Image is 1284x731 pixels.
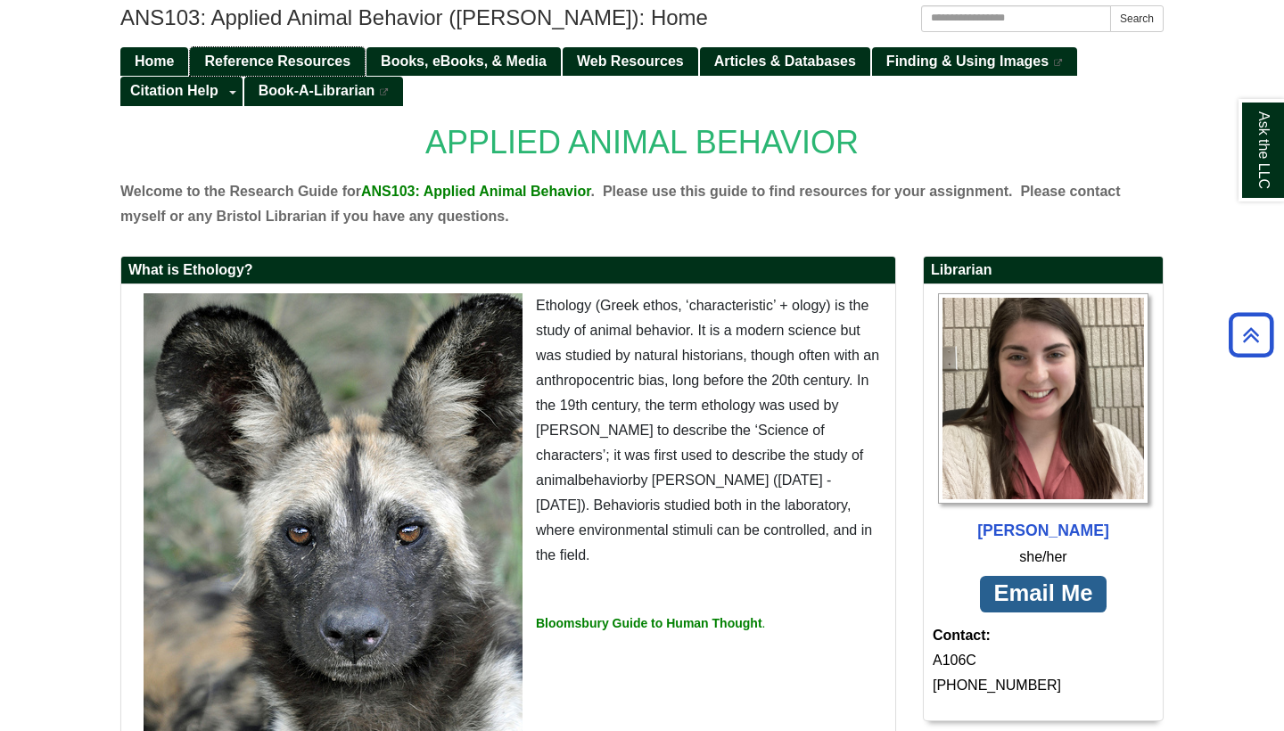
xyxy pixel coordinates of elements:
[120,184,1121,224] span: . Please contact myself or any Bristol Librarian if you have any questions.
[1110,5,1164,32] button: Search
[886,53,1049,69] span: Finding & Using Images
[938,293,1148,504] img: Profile Photo
[1053,59,1064,67] i: This link opens in a new window
[425,124,859,160] span: APPLIED ANIMAL BEHAVIOR
[244,77,404,106] a: Book-A-Librarian
[190,47,365,77] a: Reference Resources
[130,83,218,98] span: Citation Help
[563,47,698,77] a: Web Resources
[536,298,879,563] span: Ethology (Greek ethos, ‘characteristic’ + ology) is the study of animal behavior. It is a modern ...
[121,257,895,284] h2: What is Ethology?
[1222,323,1280,347] a: Back to Top
[933,545,1154,570] div: she/her
[120,47,188,77] a: Home
[933,293,1154,544] a: Profile Photo [PERSON_NAME]
[714,53,856,69] span: Articles & Databases
[603,497,649,513] span: ehavior
[762,616,766,630] span: .
[933,673,1154,698] div: [PHONE_NUMBER]
[120,77,224,106] a: Citation Help
[577,53,684,69] span: Web Resources
[591,184,1009,199] span: . Please use this guide to find resources for your assignment
[872,47,1077,77] a: Finding & Using Images
[379,88,390,96] i: This link opens in a new window
[120,5,1164,30] h1: ANS103: Applied Animal Behavior ([PERSON_NAME]): Home
[120,45,1164,106] div: Guide Pages
[933,648,1154,673] div: A106C
[259,83,375,98] span: Book-A-Librarian
[980,576,1107,612] a: Email Me
[366,47,561,77] a: Books, eBooks, & Media
[700,47,870,77] a: Articles & Databases
[135,53,174,69] span: Home
[924,257,1163,284] h2: Librarian
[933,623,1154,648] strong: Contact:
[204,53,350,69] span: Reference Resources
[361,184,591,199] span: ANS103: Applied Animal Behavior
[536,616,762,630] a: Bloomsbury Guide to Human Thought
[381,53,547,69] span: Books, eBooks, & Media
[933,517,1154,545] div: [PERSON_NAME]
[120,184,361,199] span: Welcome to the Research Guide for
[578,472,632,488] span: behavior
